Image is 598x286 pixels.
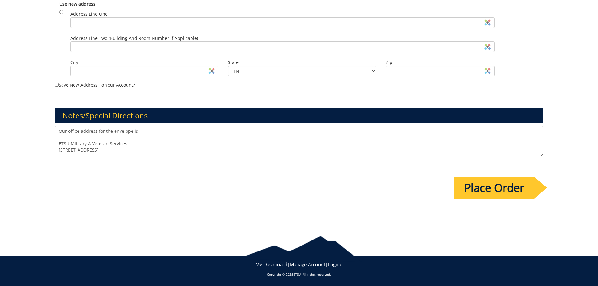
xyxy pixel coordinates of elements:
[484,44,491,50] img: Sticky Password
[386,59,495,66] label: Zip
[55,108,544,123] h3: Notes/Special Directions
[290,261,325,267] a: Manage Account
[208,68,215,74] img: Sticky Password
[70,11,495,28] label: Address Line One
[70,35,495,52] label: Address Line Two (Building and Room Number if applicable)
[328,261,343,267] a: Logout
[59,1,95,7] b: Use new address
[70,41,495,52] input: Address Line Two (Building and Room Number if applicable)
[228,59,376,66] label: State
[484,68,491,74] img: Sticky Password
[70,17,495,28] input: Address Line One
[256,261,287,267] a: My Dashboard
[293,272,301,277] a: ETSU
[386,66,495,76] input: Zip
[70,66,219,76] input: City
[484,19,491,26] img: Sticky Password
[454,177,534,199] input: Place Order
[55,83,59,87] input: Save new address to your account?
[70,59,219,66] label: City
